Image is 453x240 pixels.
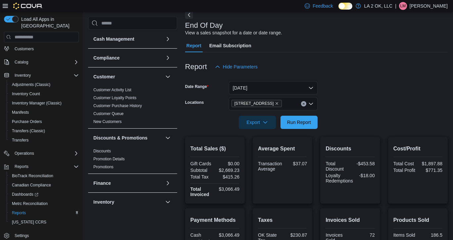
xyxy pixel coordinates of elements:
[186,39,201,52] span: Report
[352,232,375,238] div: 72
[9,81,79,89] span: Adjustments (Classic)
[400,2,406,10] span: LM
[216,232,239,238] div: $3,066.49
[1,162,81,171] button: Reports
[275,101,279,105] button: Remove 1 SE 59th St from selection in this group
[12,138,28,143] span: Transfers
[190,168,214,173] div: Subtotal
[326,216,375,224] h2: Invoices Sold
[93,95,136,100] span: Customer Loyalty Points
[9,118,79,126] span: Purchase Orders
[243,116,272,129] span: Export
[12,119,42,124] span: Purchase Orders
[190,232,214,238] div: Cash
[15,164,28,169] span: Reports
[164,35,172,43] button: Cash Management
[419,161,442,166] div: $1,897.88
[12,45,36,53] a: Customers
[9,218,49,226] a: [US_STATE] CCRS
[12,100,62,106] span: Inventory Manager (Classic)
[399,2,407,10] div: Luis Machado
[280,116,318,129] button: Run Report
[223,63,258,70] span: Hide Parameters
[88,86,177,128] div: Customer
[7,171,81,180] button: BioTrack Reconciliation
[9,81,53,89] a: Adjustments (Classic)
[93,36,134,42] h3: Cash Management
[164,73,172,81] button: Customer
[393,145,442,153] h2: Cost/Profit
[185,100,204,105] label: Locations
[12,231,79,240] span: Settings
[393,161,417,166] div: Total Cost
[93,73,163,80] button: Customer
[9,209,28,217] a: Reports
[313,3,333,9] span: Feedback
[185,21,223,29] h3: End Of Day
[93,111,124,116] span: Customer Queue
[410,2,448,10] p: [PERSON_NAME]
[12,163,79,171] span: Reports
[190,216,239,224] h2: Payment Methods
[15,151,34,156] span: Operations
[1,71,81,80] button: Inventory
[419,232,442,238] div: 186.5
[93,111,124,116] a: Customer Queue
[12,232,31,240] a: Settings
[93,199,163,205] button: Inventory
[190,145,239,153] h2: Total Sales ($)
[9,90,79,98] span: Inventory Count
[216,161,239,166] div: $0.00
[258,161,282,172] div: Transaction Average
[216,186,239,192] div: $3,066.49
[9,136,31,144] a: Transfers
[93,164,114,170] span: Promotions
[93,180,163,186] button: Finance
[258,145,307,153] h2: Average Spent
[185,29,282,36] div: View a sales snapshot for a date or date range.
[93,135,163,141] button: Discounts & Promotions
[7,180,81,190] button: Canadian Compliance
[395,2,396,10] p: |
[15,233,29,238] span: Settings
[7,136,81,145] button: Transfers
[9,90,43,98] a: Inventory Count
[393,168,417,173] div: Total Profit
[7,126,81,136] button: Transfers (Classic)
[1,58,81,67] button: Catalog
[9,190,41,198] a: Dashboards
[7,208,81,218] button: Reports
[9,127,48,135] a: Transfers (Classic)
[93,103,142,108] span: Customer Purchase History
[7,218,81,227] button: [US_STATE] CCRS
[285,161,307,166] div: $37.07
[12,82,50,87] span: Adjustments (Classic)
[9,200,79,208] span: Metrc Reconciliation
[93,55,163,61] button: Compliance
[301,101,306,106] button: Clear input
[93,36,163,42] button: Cash Management
[12,163,31,171] button: Reports
[393,216,442,224] h2: Products Sold
[364,2,393,10] p: LA 2 OK, LLC
[93,55,120,61] h3: Compliance
[15,60,28,65] span: Catalog
[9,209,79,217] span: Reports
[212,60,260,73] button: Hide Parameters
[164,54,172,62] button: Compliance
[9,218,79,226] span: Washington CCRS
[93,119,122,124] span: New Customers
[216,168,239,173] div: $2,669.23
[13,3,43,9] img: Cova
[12,182,51,188] span: Canadian Compliance
[190,161,214,166] div: Gift Cards
[7,89,81,99] button: Inventory Count
[15,46,34,52] span: Customers
[12,220,46,225] span: [US_STATE] CCRS
[352,161,375,166] div: -$453.58
[88,147,177,174] div: Discounts & Promotions
[93,180,111,186] h3: Finance
[93,156,125,162] span: Promotion Details
[12,192,38,197] span: Dashboards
